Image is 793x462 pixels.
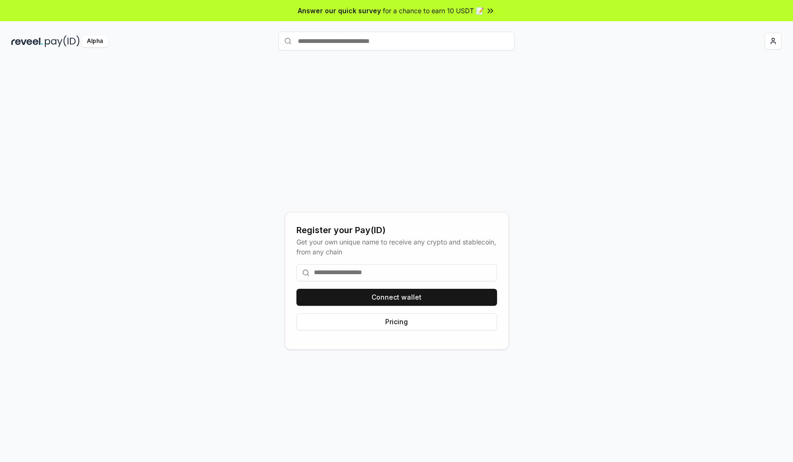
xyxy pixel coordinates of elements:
[296,313,497,330] button: Pricing
[296,289,497,306] button: Connect wallet
[45,35,80,47] img: pay_id
[296,224,497,237] div: Register your Pay(ID)
[298,6,381,16] span: Answer our quick survey
[11,35,43,47] img: reveel_dark
[82,35,108,47] div: Alpha
[383,6,484,16] span: for a chance to earn 10 USDT 📝
[296,237,497,257] div: Get your own unique name to receive any crypto and stablecoin, from any chain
